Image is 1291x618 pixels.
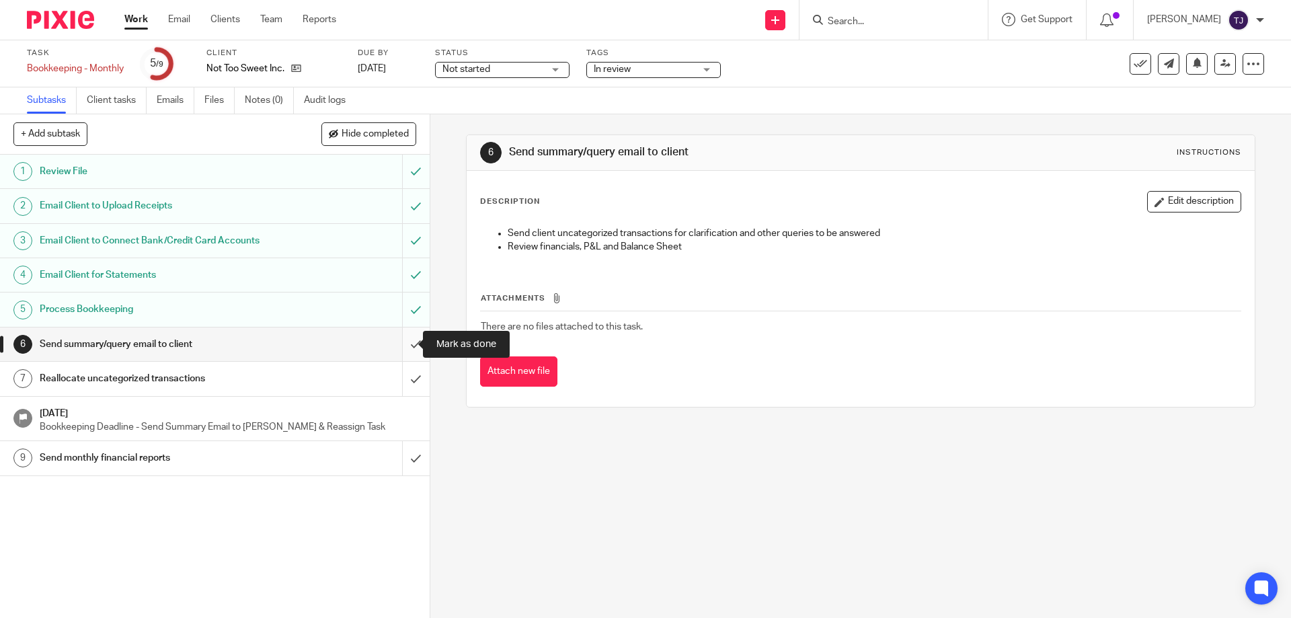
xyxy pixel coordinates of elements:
p: Bookkeeping Deadline - Send Summary Email to [PERSON_NAME] & Reassign Task [40,420,416,434]
span: There are no files attached to this task. [481,322,643,332]
span: Hide completed [342,129,409,140]
label: Tags [586,48,721,59]
div: Bookkeeping - Monthly [27,62,124,75]
span: Attachments [481,295,545,302]
a: Email [168,13,190,26]
div: 6 [480,142,502,163]
div: 5 [150,56,163,71]
h1: Email Client to Upload Receipts [40,196,272,216]
span: In review [594,65,631,74]
button: Hide completed [321,122,416,145]
span: Not started [442,65,490,74]
a: Work [124,13,148,26]
div: 2 [13,197,32,216]
div: 6 [13,335,32,354]
small: /9 [156,61,163,68]
a: Files [204,87,235,114]
label: Due by [358,48,418,59]
img: Pixie [27,11,94,29]
h1: Review File [40,161,272,182]
label: Status [435,48,570,59]
h1: Reallocate uncategorized transactions [40,369,272,389]
a: Team [260,13,282,26]
div: 1 [13,162,32,181]
label: Client [206,48,341,59]
a: Subtasks [27,87,77,114]
button: Edit description [1147,191,1241,213]
p: [PERSON_NAME] [1147,13,1221,26]
span: [DATE] [358,64,386,73]
div: Instructions [1177,147,1241,158]
h1: Send summary/query email to client [509,145,890,159]
p: Review financials, P&L and Balance Sheet [508,240,1240,254]
h1: Process Bookkeeping [40,299,272,319]
a: Emails [157,87,194,114]
h1: [DATE] [40,403,416,420]
a: Client tasks [87,87,147,114]
p: Description [480,196,540,207]
div: 7 [13,369,32,388]
p: Not Too Sweet Inc. [206,62,284,75]
a: Reports [303,13,336,26]
button: + Add subtask [13,122,87,145]
div: 3 [13,231,32,250]
h1: Email Client to Connect Bank/Credit Card Accounts [40,231,272,251]
h1: Send monthly financial reports [40,448,272,468]
span: Get Support [1021,15,1072,24]
a: Clients [210,13,240,26]
div: 4 [13,266,32,284]
p: Send client uncategorized transactions for clarification and other queries to be answered [508,227,1240,240]
img: svg%3E [1228,9,1249,31]
a: Audit logs [304,87,356,114]
h1: Send summary/query email to client [40,334,272,354]
label: Task [27,48,124,59]
input: Search [826,16,947,28]
div: 5 [13,301,32,319]
div: 9 [13,449,32,467]
button: Attach new file [480,356,557,387]
a: Notes (0) [245,87,294,114]
h1: Email Client for Statements [40,265,272,285]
